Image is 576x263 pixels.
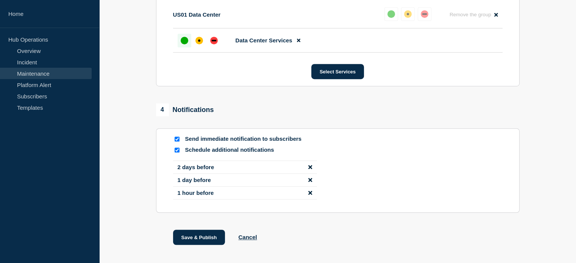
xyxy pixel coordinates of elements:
button: Cancel [238,234,257,240]
button: Select Services [311,64,364,79]
div: affected [195,37,203,44]
div: down [421,10,428,18]
button: disable notification 1 day before [308,177,312,183]
li: 2 days before [173,160,317,174]
p: US01 Data Center [173,11,221,18]
div: Notifications [156,103,214,116]
span: 4 [156,103,169,116]
span: Data Center Services [236,37,292,44]
div: up [181,37,188,44]
button: up [384,7,398,21]
li: 1 hour before [173,187,317,199]
input: Schedule additional notifications [175,148,180,153]
div: down [210,37,218,44]
span: Remove the group [450,12,491,17]
li: 1 day before [173,174,317,187]
button: disable notification 2 days before [308,164,312,170]
div: up [387,10,395,18]
p: Schedule additional notifications [185,146,306,154]
button: down [418,7,431,21]
div: affected [404,10,412,18]
button: affected [401,7,415,21]
button: Remove the group [445,7,503,22]
button: disable notification 1 hour before [308,190,312,196]
input: Send immediate notification to subscribers [175,137,180,142]
p: Send immediate notification to subscribers [185,135,306,143]
button: Save & Publish [173,230,225,245]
